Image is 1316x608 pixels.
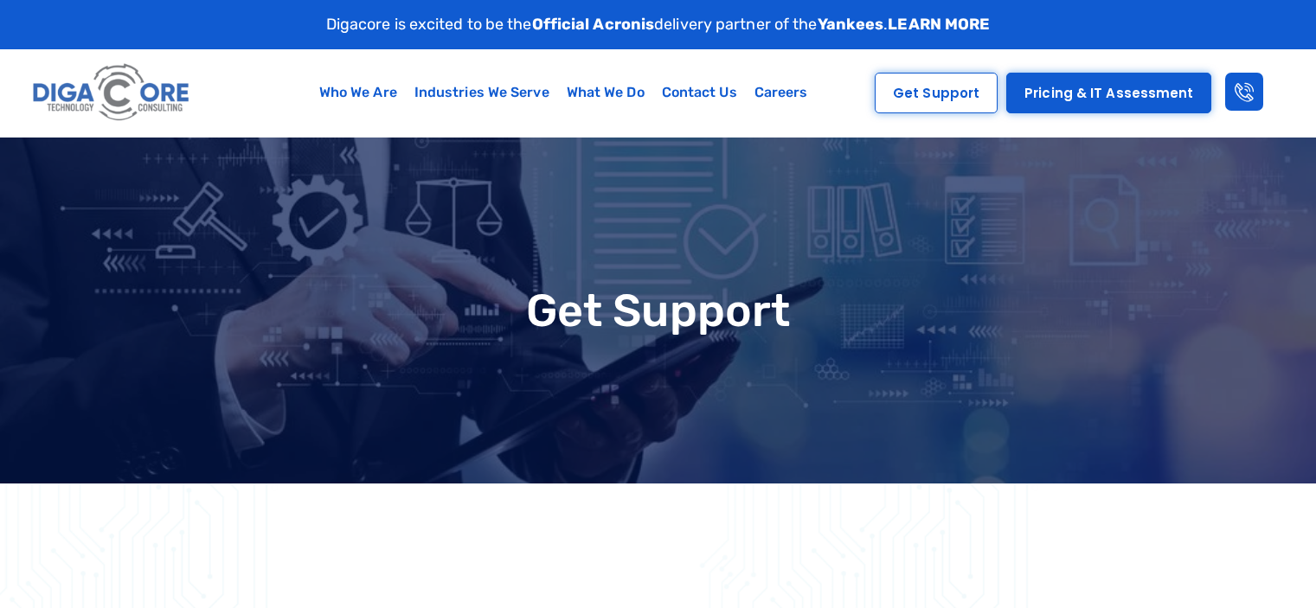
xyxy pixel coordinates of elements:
a: What We Do [558,73,653,112]
nav: Menu [264,73,863,112]
a: Industries We Serve [406,73,558,112]
img: Digacore logo 1 [29,58,195,128]
strong: Yankees [818,15,884,34]
strong: Official Acronis [532,15,655,34]
a: LEARN MORE [888,15,990,34]
span: Get Support [893,86,979,99]
a: Contact Us [653,73,746,112]
a: Pricing & IT Assessment [1006,73,1211,113]
a: Get Support [875,73,998,113]
h1: Get Support [9,288,1307,333]
a: Who We Are [311,73,406,112]
span: Pricing & IT Assessment [1024,86,1193,99]
p: Digacore is excited to be the delivery partner of the . [326,13,991,36]
a: Careers [746,73,817,112]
